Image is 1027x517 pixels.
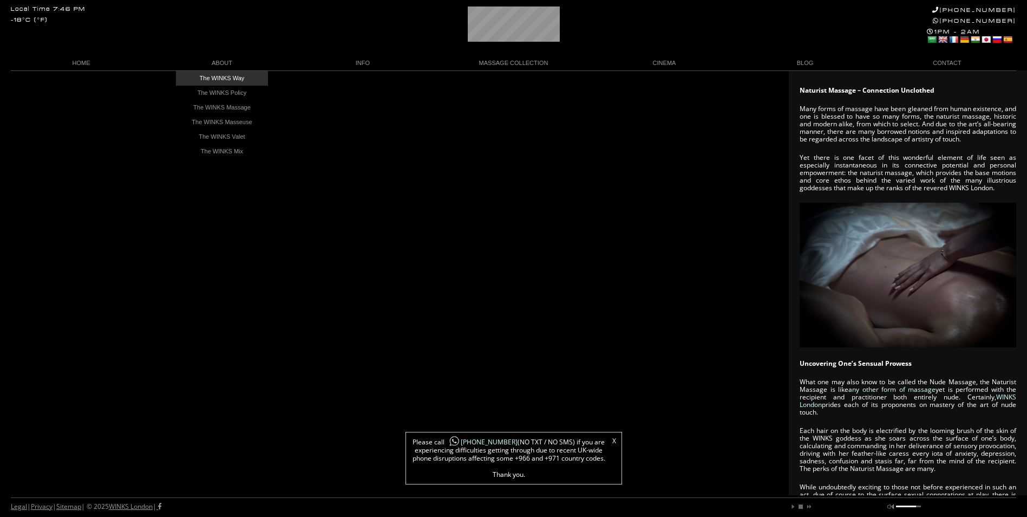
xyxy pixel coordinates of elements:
a: ABOUT [152,56,292,70]
a: The WINKS Valet [176,130,268,144]
img: Naturist Massage London [800,203,1016,347]
a: any other form of massage [848,385,936,394]
a: WINKS London [800,392,1016,409]
div: | | | © 2025 | [11,498,161,515]
a: X [612,438,616,444]
a: [PHONE_NUMBER] [932,7,1016,14]
a: BLOG [735,56,875,70]
a: INFO [292,56,433,70]
a: The WINKS Way [176,71,268,86]
a: play [790,503,796,510]
a: Arabic [927,35,937,44]
h1: Naturist Massage – Connection Unclothed [800,87,1016,94]
a: English [938,35,947,44]
p: While undoubtedly exciting to those not before experienced in such an act, due of course to the s... [800,483,1016,514]
img: whatsapp-icon1.png [449,436,460,447]
a: The WINKS Mix [176,144,268,159]
a: Russian [992,35,1002,44]
a: WINKS London [109,502,153,511]
h2: Uncovering One’s Sensual Prowess [800,360,1016,367]
a: HOME [11,56,152,70]
span: Please call (NO TXT / NO SMS) if you are experiencing difficulties getting through due to recent ... [411,438,606,479]
a: mute [887,503,894,510]
a: Hindi [970,35,980,44]
a: stop [797,503,804,510]
a: French [948,35,958,44]
a: The WINKS Policy [176,86,268,100]
div: 1PM - 2AM [927,28,1016,46]
a: Sitemap [56,502,81,511]
p: What one may also know to be called the Nude Massage, the Naturist Massage is like yet is perform... [800,378,1016,416]
a: The WINKS Massage [176,100,268,115]
a: The WINKS Masseuse [176,115,268,130]
a: CINEMA [594,56,735,70]
a: Japanese [981,35,991,44]
div: Local Time 7:46 PM [11,7,86,12]
a: [PHONE_NUMBER] [444,437,518,447]
a: MASSAGE COLLECTION [433,56,594,70]
a: [PHONE_NUMBER] [933,17,1016,24]
p: Each hair on the body is electrified by the looming brush of the skin of the WINKS goddess as she... [800,427,1016,473]
a: Legal [11,502,27,511]
div: -18°C (°F) [11,17,48,23]
a: Privacy [31,502,53,511]
a: next [805,503,812,510]
a: CONTACT [875,56,1016,70]
p: Yet there is one facet of this wonderful element of life seen as especially instantaneous in its ... [800,154,1016,192]
a: Spanish [1003,35,1012,44]
a: German [959,35,969,44]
